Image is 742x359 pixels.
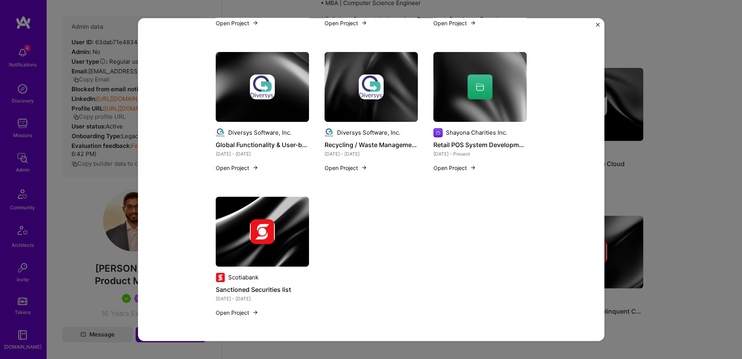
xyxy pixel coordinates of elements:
[470,20,476,26] img: arrow-right
[252,165,258,171] img: arrow-right
[252,20,258,26] img: arrow-right
[252,309,258,316] img: arrow-right
[216,284,309,295] h4: Sanctioned Securities list
[216,197,309,267] img: cover
[433,150,527,158] div: [DATE] - Present
[250,219,275,244] img: Company logo
[325,140,418,150] h4: Recycling / Waste Management Application
[216,273,225,282] img: Company logo
[216,128,225,137] img: Company logo
[250,75,275,99] img: Company logo
[361,165,367,171] img: arrow-right
[228,128,292,137] div: Diversys Software, Inc.
[216,164,258,172] button: Open Project
[325,128,334,137] img: Company logo
[216,150,309,158] div: [DATE] - [DATE]
[359,75,384,99] img: Company logo
[325,164,367,172] button: Open Project
[433,140,527,150] h4: Retail POS System Development
[228,273,258,281] div: Scotiabank
[470,165,476,171] img: arrow-right
[361,20,367,26] img: arrow-right
[337,128,400,137] div: Diversys Software, Inc.
[325,150,418,158] div: [DATE] - [DATE]
[446,128,507,137] div: Shayona Charities Inc.
[216,19,258,27] button: Open Project
[433,164,476,172] button: Open Project
[325,19,367,27] button: Open Project
[216,295,309,303] div: [DATE] - [DATE]
[216,52,309,122] img: cover
[216,140,309,150] h4: Global Functionality & User-based license model
[433,52,527,122] img: cover
[433,128,443,137] img: Company logo
[325,52,418,122] img: cover
[433,19,476,27] button: Open Project
[216,309,258,317] button: Open Project
[596,23,600,31] button: Close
